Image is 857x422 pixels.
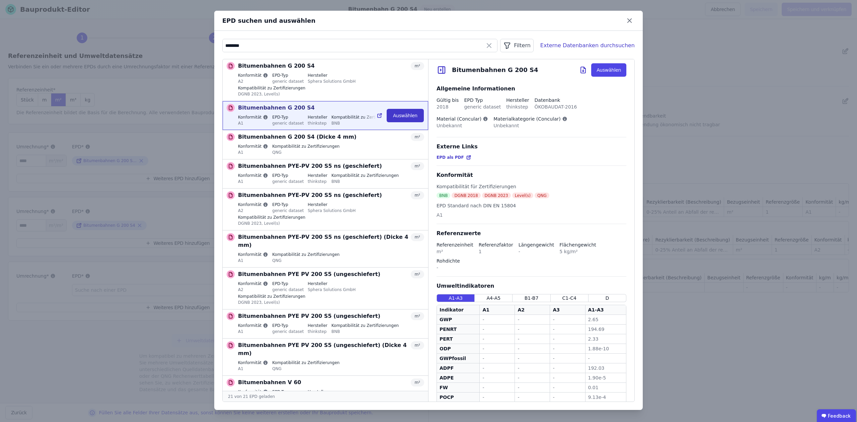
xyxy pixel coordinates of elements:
div: - [553,365,582,371]
div: Längengewicht [519,241,554,248]
p: Bitumenbahnen PYE PV 200 S5 (ungeschiefert) [238,312,380,320]
div: thinkstep [308,328,327,334]
div: Externe Links [437,143,626,151]
div: - [553,374,582,381]
div: - [553,394,582,401]
label: Kompatibilität zu Zertifizierungen [238,85,305,91]
div: - [518,394,547,401]
div: Kompatibilität für Zertifizierungen [437,183,551,193]
div: - [482,365,512,371]
span: B1-B7 [525,295,539,301]
div: Materialkategorie (Concular) [493,116,567,122]
div: Bitumenbahnen G 200 S4 [452,65,538,75]
label: Hersteller [308,389,356,395]
div: m² [411,378,424,386]
div: m² [411,191,424,199]
div: DGNB 2023 [482,193,511,198]
div: Sphera Solutions GmbH [308,207,356,213]
div: POCP [440,394,477,401]
button: Filtern [500,39,533,52]
div: A2 [518,306,525,313]
div: Externe Datenbanken durchsuchen [540,42,635,50]
div: Sphera Solutions GmbH [308,78,356,84]
div: 5 kg/m² [559,248,596,255]
label: Kompatibilität zu Zertifizierungen [272,252,339,257]
label: EPD-Typ [272,115,304,120]
div: generic dataset [464,103,501,110]
div: A2 [238,207,268,213]
div: 1.88e-10 [588,345,624,352]
div: - [553,326,582,333]
label: Konformität [238,281,268,286]
label: Hersteller [308,173,327,178]
div: DGNB 2023, Level(s) [238,299,305,305]
div: - [553,336,582,342]
div: A2 [238,78,268,84]
div: QNG [535,193,549,198]
div: thinkstep [308,120,327,126]
div: Datenbank [535,97,577,103]
label: Konformität [238,323,268,328]
div: - [518,345,547,352]
div: generic dataset [272,178,304,184]
div: thinkstep [308,178,327,184]
div: 192.03 [588,365,624,371]
label: EPD-Typ [272,202,304,207]
div: BNB [331,178,399,184]
div: DGNB 2023, Level(s) [238,91,305,97]
label: Kompatibilität zu Zertifizierungen [272,144,339,149]
div: 194.69 [588,326,624,333]
div: A1 [238,365,268,371]
div: A2 [238,286,268,292]
div: BNB [331,120,399,126]
div: - [518,355,547,362]
div: - [518,326,547,333]
p: Bitumenbahnen PYE-PV 200 S5 ns (geschiefert) [238,191,382,199]
div: Unbekannt [493,122,567,129]
div: PERT [440,336,477,342]
div: m² [437,248,473,255]
div: ODP [440,345,477,352]
div: DGNB 2023, Level(s) [238,220,305,226]
div: Level(s) [512,193,533,198]
div: generic dataset [272,328,304,334]
div: Unbekannt [437,122,488,129]
div: - [482,374,512,381]
p: Bitumenbahnen G 200 S4 (Dicke 4 mm) [238,133,357,141]
div: A1 [238,178,268,184]
div: - [482,316,512,323]
div: Hersteller [506,97,529,103]
label: Konformität [238,202,268,207]
label: Kompatibilität zu Zertifizierungen [331,173,399,178]
label: Konformität [238,115,268,120]
div: Rohdichte [437,258,460,264]
div: - [518,384,547,391]
div: - [518,365,547,371]
div: 1.90e-5 [588,374,624,381]
div: generic dataset [272,120,304,126]
label: EPD-Typ [272,281,304,286]
label: Konformität [238,389,268,395]
label: EPD-Typ [272,389,304,395]
div: - [588,355,624,362]
div: Flächengewicht [559,241,596,248]
div: Material (Concular) [437,116,488,122]
div: m² [411,133,424,141]
div: A1 [238,120,268,126]
div: generic dataset [272,78,304,84]
div: m² [411,162,424,170]
label: Hersteller [308,281,356,286]
div: - [518,316,547,323]
div: - [482,336,512,342]
p: Bitumenbahnen PYE PV 200 S5 (ungeschiefert) (Dicke 4 mm) [238,341,411,357]
div: - [553,384,582,391]
div: QNG [272,149,339,155]
button: Auswählen [591,63,626,77]
label: EPD-Typ [272,73,304,78]
div: - [437,264,460,271]
div: A1 [238,257,268,263]
div: EPD suchen und auswählen [222,16,624,25]
div: A1 [238,328,268,334]
label: Kompatibilität zu Zertifizierungen [331,115,399,120]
